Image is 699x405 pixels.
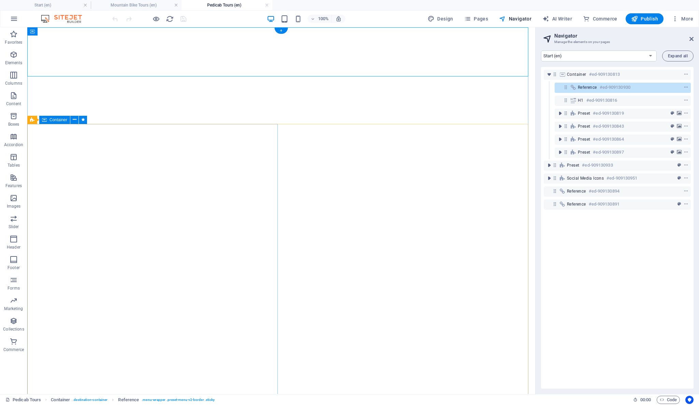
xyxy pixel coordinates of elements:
[589,70,620,79] h6: #ed-909130813
[567,163,579,168] span: Preset
[589,200,619,208] h6: #ed-909130891
[683,174,689,182] button: context-menu
[554,33,694,39] h2: Navigator
[657,396,680,404] button: Code
[660,396,677,404] span: Code
[683,148,689,156] button: context-menu
[3,326,24,332] p: Collections
[540,13,575,24] button: AI Writer
[308,15,332,23] button: 100%
[669,122,676,130] button: preset
[683,122,689,130] button: context-menu
[578,124,590,129] span: Preset
[425,13,456,24] div: Design (Ctrl+Alt+Y)
[496,13,534,24] button: Navigator
[640,396,651,404] span: 00 00
[631,15,658,22] span: Publish
[5,81,22,86] p: Columns
[578,85,597,90] span: Reference
[593,109,624,117] h6: #ed-909130819
[545,161,553,169] button: toggle-expand
[8,285,20,291] p: Forms
[461,13,491,24] button: Pages
[578,98,584,103] span: H1
[73,396,108,404] span: . destination-container
[166,15,174,23] button: reload
[3,347,24,352] p: Commerce
[545,174,553,182] button: toggle-expand
[626,13,664,24] button: Publish
[589,187,619,195] h6: #ed-909130894
[683,135,689,143] button: context-menu
[556,122,564,130] button: toggle-expand
[567,72,586,77] span: Container
[5,183,22,188] p: Features
[5,60,23,66] p: Elements
[567,201,586,207] span: Reference
[142,396,215,404] span: . menu-wrapper .preset-menu-v2-border .sticky
[676,174,683,182] button: preset
[8,163,20,168] p: Tables
[118,396,139,404] span: Click to select. Double-click to edit
[542,15,572,22] span: AI Writer
[662,51,694,61] button: Expand all
[91,1,182,9] h4: Mountain Bike Tours (en)
[683,70,689,79] button: context-menu
[5,396,41,404] a: Click to cancel selection. Double-click to open Pages
[669,13,696,24] button: More
[582,161,613,169] h6: #ed-909130933
[556,148,564,156] button: toggle-expand
[9,224,19,229] p: Slider
[318,15,329,23] h6: 100%
[8,122,19,127] p: Boxes
[578,137,590,142] span: Preset
[645,397,646,402] span: :
[580,13,620,24] button: Commerce
[464,15,488,22] span: Pages
[4,306,23,311] p: Marketing
[51,396,215,404] nav: breadcrumb
[7,245,20,250] p: Header
[683,187,689,195] button: context-menu
[593,148,624,156] h6: #ed-909130897
[683,109,689,117] button: context-menu
[7,204,21,209] p: Images
[6,101,21,107] p: Content
[5,40,22,45] p: Favorites
[578,150,590,155] span: Preset
[567,176,604,181] span: Social Media Icons
[676,122,683,130] button: background
[567,188,586,194] span: Reference
[672,15,693,22] span: More
[556,109,564,117] button: toggle-expand
[669,148,676,156] button: preset
[51,396,70,404] span: Click to select. Double-click to edit
[668,54,688,58] span: Expand all
[425,13,456,24] button: Design
[4,142,23,148] p: Accordion
[578,111,590,116] span: Preset
[428,15,453,22] span: Design
[669,135,676,143] button: preset
[683,83,689,92] button: context-menu
[583,15,617,22] span: Commerce
[499,15,531,22] span: Navigator
[39,15,90,23] img: Editor Logo
[166,15,174,23] i: Reload page
[8,265,20,270] p: Footer
[683,200,689,208] button: context-menu
[685,396,694,404] button: Usercentrics
[274,28,288,34] div: +
[600,83,630,92] h6: #ed-909130930
[586,96,617,104] h6: #ed-909130816
[182,1,272,9] h4: Pedicab Tours (en)
[607,174,637,182] h6: #ed-909130951
[676,135,683,143] button: background
[593,122,624,130] h6: #ed-909130843
[683,161,689,169] button: context-menu
[152,15,160,23] button: Click here to leave preview mode and continue editing
[336,16,342,22] i: On resize automatically adjust zoom level to fit chosen device.
[676,148,683,156] button: background
[683,96,689,104] button: context-menu
[593,135,624,143] h6: #ed-909130864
